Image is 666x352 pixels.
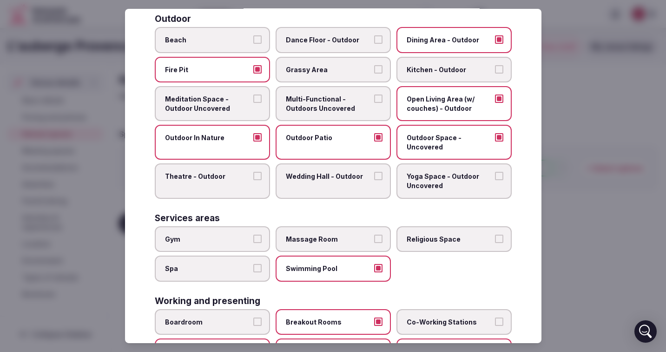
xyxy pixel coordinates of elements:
[407,172,492,190] span: Yoga Space - Outdoor Uncovered
[165,35,251,45] span: Beach
[253,35,262,44] button: Beach
[495,172,503,180] button: Yoga Space - Outdoor Uncovered
[253,318,262,326] button: Boardroom
[374,133,382,142] button: Outdoor Patio
[495,65,503,73] button: Kitchen - Outdoor
[286,133,371,142] span: Outdoor Patio
[286,264,371,273] span: Swimming Pool
[286,235,371,244] span: Massage Room
[165,133,251,142] span: Outdoor In Nature
[286,95,371,113] span: Multi-Functional - Outdoors Uncovered
[495,95,503,103] button: Open Living Area (w/ couches) - Outdoor
[407,318,492,327] span: Co-Working Stations
[495,35,503,44] button: Dining Area - Outdoor
[165,318,251,327] span: Boardroom
[286,65,371,74] span: Grassy Area
[374,35,382,44] button: Dance Floor - Outdoor
[155,297,260,305] h3: Working and presenting
[165,235,251,244] span: Gym
[407,95,492,113] span: Open Living Area (w/ couches) - Outdoor
[374,235,382,243] button: Massage Room
[286,318,371,327] span: Breakout Rooms
[374,65,382,73] button: Grassy Area
[407,133,492,151] span: Outdoor Space - Uncovered
[407,35,492,45] span: Dining Area - Outdoor
[374,95,382,103] button: Multi-Functional - Outdoors Uncovered
[374,172,382,180] button: Wedding Hall - Outdoor
[495,318,503,326] button: Co-Working Stations
[286,35,371,45] span: Dance Floor - Outdoor
[253,264,262,272] button: Spa
[286,172,371,181] span: Wedding Hall - Outdoor
[374,318,382,326] button: Breakout Rooms
[495,133,503,142] button: Outdoor Space - Uncovered
[253,172,262,180] button: Theatre - Outdoor
[253,235,262,243] button: Gym
[407,235,492,244] span: Religious Space
[495,235,503,243] button: Religious Space
[165,95,251,113] span: Meditation Space - Outdoor Uncovered
[253,65,262,73] button: Fire Pit
[374,264,382,272] button: Swimming Pool
[253,133,262,142] button: Outdoor In Nature
[165,172,251,181] span: Theatre - Outdoor
[165,65,251,74] span: Fire Pit
[155,14,191,23] h3: Outdoor
[253,95,262,103] button: Meditation Space - Outdoor Uncovered
[155,214,220,223] h3: Services areas
[407,65,492,74] span: Kitchen - Outdoor
[165,264,251,273] span: Spa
